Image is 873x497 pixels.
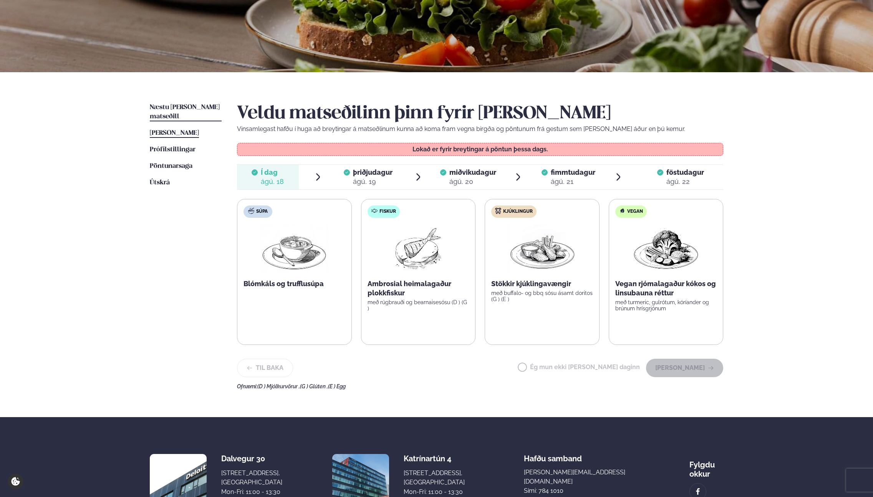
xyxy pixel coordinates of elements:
div: Ofnæmi: [237,383,723,389]
button: Til baka [237,359,293,377]
img: Vegan.svg [619,208,625,214]
span: Útskrá [150,179,170,186]
span: Hafðu samband [524,448,582,463]
img: fish.png [394,224,443,273]
div: ágú. 21 [551,177,595,186]
p: Vinsamlegast hafðu í huga að breytingar á matseðlinum kunna að koma fram vegna birgða og pöntunum... [237,124,723,134]
div: [STREET_ADDRESS], [GEOGRAPHIC_DATA] [404,469,465,487]
span: [PERSON_NAME] [150,130,199,136]
p: Ambrosial heimalagaður plokkfiskur [368,279,469,298]
img: soup.svg [248,208,254,214]
span: Vegan [627,209,643,215]
div: [STREET_ADDRESS], [GEOGRAPHIC_DATA] [221,469,282,487]
div: ágú. 20 [449,177,496,186]
a: Prófílstillingar [150,145,195,154]
p: Blómkáls og trufflusúpa [244,279,345,288]
img: Soup.png [260,224,328,273]
span: Næstu [PERSON_NAME] matseðill [150,104,220,120]
div: Mon-Fri: 11:00 - 13:30 [404,487,465,497]
div: Fylgdu okkur [689,454,723,479]
span: þriðjudagur [353,168,393,176]
p: Sími: 784 1010 [524,486,630,495]
span: föstudagur [666,168,704,176]
span: (D ) Mjólkurvörur , [257,383,300,389]
img: chicken.svg [495,208,501,214]
a: Næstu [PERSON_NAME] matseðill [150,103,222,121]
span: fimmtudagur [551,168,595,176]
span: miðvikudagur [449,168,496,176]
a: Útskrá [150,178,170,187]
span: Í dag [261,168,284,177]
div: ágú. 19 [353,177,393,186]
span: Súpa [256,209,268,215]
div: Mon-Fri: 11:00 - 13:30 [221,487,282,497]
a: Pöntunarsaga [150,162,192,171]
span: Kjúklingur [503,209,533,215]
img: Chicken-wings-legs.png [508,224,576,273]
div: Katrínartún 4 [404,454,465,463]
p: með buffalo- og bbq sósu ásamt doritos (G ) (E ) [491,290,593,302]
div: Dalvegur 30 [221,454,282,463]
p: Lokað er fyrir breytingar á pöntun þessa dags. [245,146,716,152]
p: með rúgbrauði og bearnaisesósu (D ) (G ) [368,299,469,311]
div: ágú. 22 [666,177,704,186]
p: með turmeric, gulrótum, kóríander og brúnum hrísgrjónum [615,299,717,311]
span: Prófílstillingar [150,146,195,153]
a: [PERSON_NAME] [150,129,199,138]
img: Vegan.png [632,224,700,273]
a: [PERSON_NAME][EMAIL_ADDRESS][DOMAIN_NAME] [524,468,630,486]
button: [PERSON_NAME] [646,359,723,377]
span: (G ) Glúten , [300,383,328,389]
img: image alt [694,487,702,496]
p: Vegan rjómalagaður kókos og linsubauna réttur [615,279,717,298]
span: (E ) Egg [328,383,346,389]
span: Pöntunarsaga [150,163,192,169]
h2: Veldu matseðilinn þinn fyrir [PERSON_NAME] [237,103,723,124]
span: Fiskur [379,209,396,215]
p: Stökkir kjúklingavængir [491,279,593,288]
a: Cookie settings [8,474,23,489]
img: fish.svg [371,208,378,214]
div: ágú. 18 [261,177,284,186]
